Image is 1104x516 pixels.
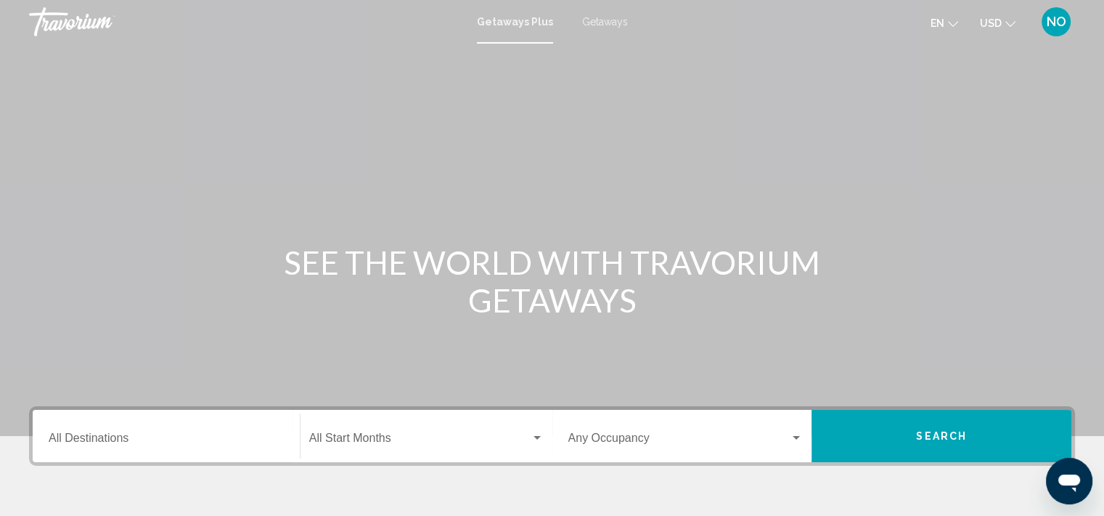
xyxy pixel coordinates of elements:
span: Search [916,431,967,443]
span: en [931,17,944,29]
a: Travorium [29,7,462,36]
span: NO [1047,15,1066,29]
a: Getaways [582,16,628,28]
h1: SEE THE WORLD WITH TRAVORIUM GETAWAYS [280,243,825,319]
button: Search [811,410,1071,462]
span: USD [980,17,1002,29]
iframe: Button to launch messaging window [1046,458,1092,504]
a: Getaways Plus [477,16,553,28]
button: Change language [931,12,958,33]
button: User Menu [1037,7,1075,37]
button: Change currency [980,12,1015,33]
div: Search widget [33,410,1071,462]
